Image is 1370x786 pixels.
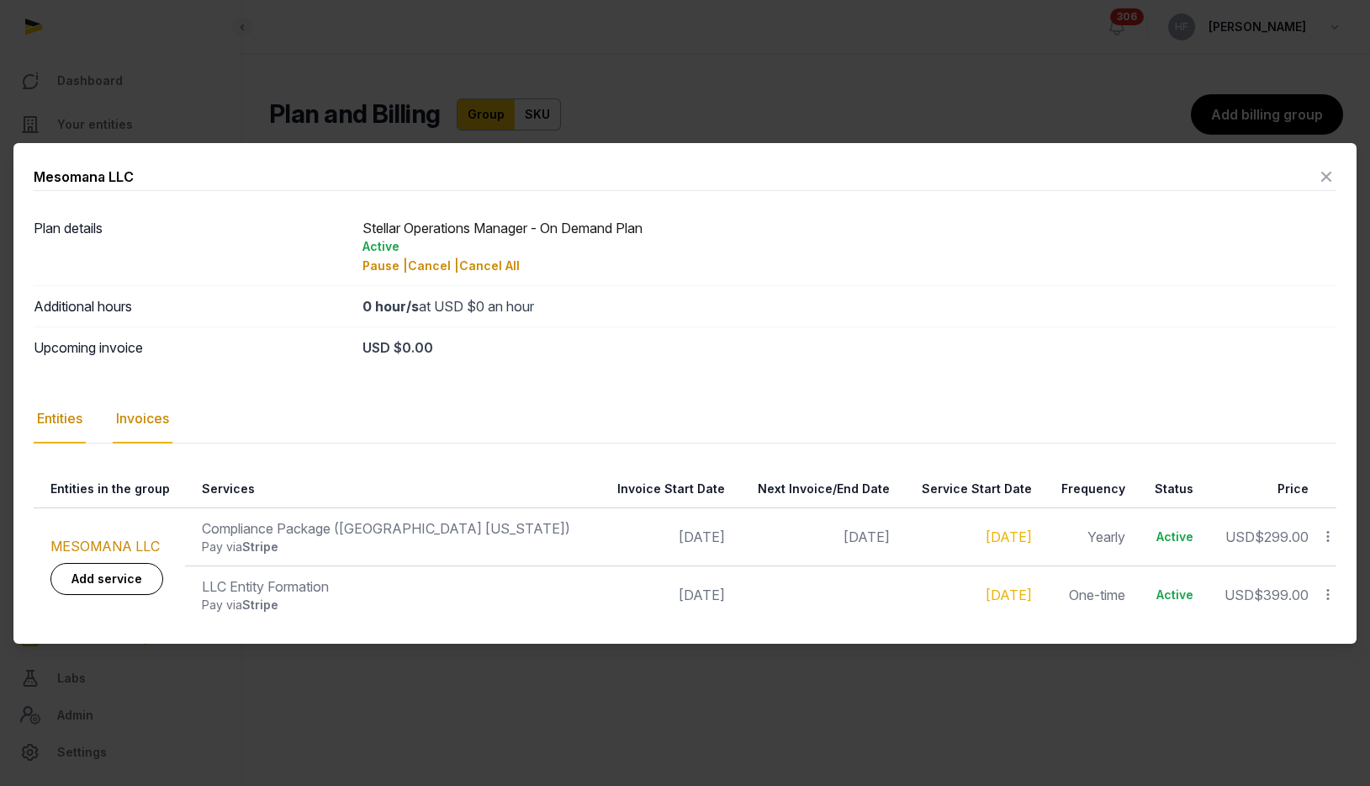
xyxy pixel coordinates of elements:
a: MESOMANA LLC [50,538,160,555]
dt: Upcoming invoice [34,337,349,358]
dt: Plan details [34,218,349,275]
th: Status [1135,470,1203,508]
div: Pay via [202,539,584,555]
div: Entities [34,395,86,443]
nav: Tabs [34,395,1336,443]
th: Price [1203,470,1319,508]
td: [DATE] [595,507,735,566]
span: USD [1225,587,1254,603]
th: Next Invoice/End Date [735,470,900,508]
td: One-time [1042,566,1136,624]
div: Invoices [113,395,172,443]
div: USD $0.00 [362,337,1336,358]
div: Compliance Package ([GEOGRAPHIC_DATA] [US_STATE]) [202,518,584,539]
span: Cancel | [408,258,459,273]
th: Invoice Start Date [595,470,735,508]
a: Add service [50,563,163,595]
th: Entities in the group [34,470,185,508]
th: Service Start Date [900,470,1042,508]
span: Stripe [242,597,278,612]
div: at USD $0 an hour [362,296,1336,316]
span: Cancel All [459,258,520,273]
div: Pay via [202,597,584,613]
td: Yearly [1042,507,1136,566]
div: Active [1152,587,1193,603]
td: [DATE] [595,566,735,624]
strong: 0 hour/s [362,298,419,315]
dt: Additional hours [34,296,349,316]
span: $299.00 [1255,528,1309,545]
div: Mesomana LLC [34,167,134,187]
div: LLC Entity Formation [202,576,584,597]
th: Frequency [1042,470,1136,508]
div: Active [1152,528,1193,545]
div: Stellar Operations Manager - On Demand Plan [362,218,1336,275]
th: Services [185,470,595,508]
a: [DATE] [986,587,1032,603]
span: USD [1225,528,1255,545]
div: Active [362,238,1336,255]
a: [DATE] [986,528,1032,545]
span: Pause | [362,258,408,273]
span: Stripe [242,539,278,554]
span: [DATE] [844,528,890,545]
span: $399.00 [1254,587,1309,603]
